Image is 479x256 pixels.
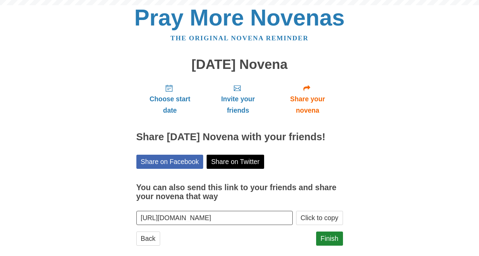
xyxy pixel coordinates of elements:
[136,183,343,201] h3: You can also send this link to your friends and share your novena that way
[272,79,343,120] a: Share your novena
[207,155,264,169] a: Share on Twitter
[296,211,343,225] button: Click to copy
[136,232,160,246] a: Back
[136,79,204,120] a: Choose start date
[316,232,343,246] a: Finish
[279,93,336,116] span: Share your novena
[134,5,345,30] a: Pray More Novenas
[136,155,204,169] a: Share on Facebook
[136,132,343,143] h2: Share [DATE] Novena with your friends!
[210,93,265,116] span: Invite your friends
[143,93,197,116] span: Choose start date
[136,57,343,72] h1: [DATE] Novena
[204,79,272,120] a: Invite your friends
[170,34,309,42] a: The original novena reminder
